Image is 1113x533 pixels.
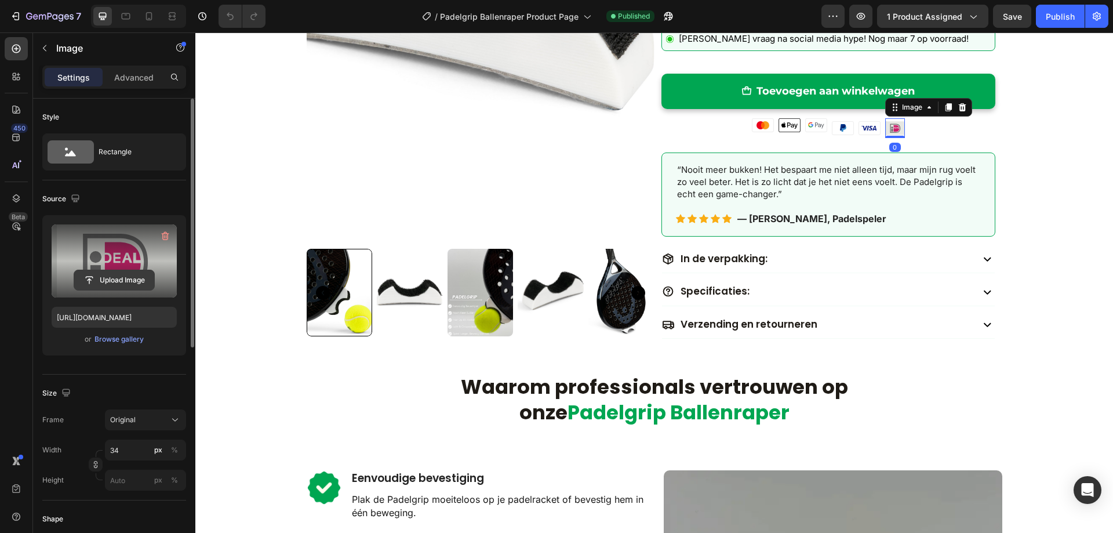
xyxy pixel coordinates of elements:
[482,131,784,168] p: “Nooit meer bukken! Het bespaart me niet alleen tijd, maar mijn rug voelt zo veel beter. Het is z...
[618,11,650,21] span: Published
[171,475,178,485] div: %
[195,32,1113,533] iframe: Design area
[76,9,81,23] p: 7
[219,5,265,28] div: Undo/Redo
[105,409,186,430] button: Original
[694,110,705,119] div: 0
[435,10,438,23] span: /
[556,86,579,100] img: gempages_580635169094894088-e999e2f7-853d-4800-9023-2185126fd3dc.svg
[561,49,719,68] div: Toevoegen aan winkelwagen
[154,445,162,455] div: px
[583,86,605,100] img: gempages_580635169094894088-d3be6bb1-53a6-4d11-9f7c-55dacf03fd8f.png
[74,270,155,291] button: Upload Image
[1003,12,1022,21] span: Save
[56,41,155,55] p: Image
[42,415,64,425] label: Frame
[154,475,162,485] div: px
[114,71,154,84] p: Advanced
[42,514,63,524] div: Shape
[1036,5,1085,28] button: Publish
[469,1,480,12] img: gempages_580635169094894088-9e26c306-422f-427b-9ab6-b02f57e7d2b2.gif
[85,332,92,346] span: or
[42,191,82,207] div: Source
[155,438,450,455] h3: Eenvoudige bevestiging
[105,470,186,491] input: px%
[690,86,710,106] img: gempages_580635169094894088-24e25e29-1783-48b5-98a5-93c0b8b5a780.svg
[94,334,144,345] div: Browse gallery
[610,86,632,100] img: gempages_580635169094894088-11d08b10-aa02-4f5d-9139-2dfb1ddbd2f4.png
[372,366,594,394] span: Padelgrip Ballenraper
[466,41,800,76] button: Toevoegen aan winkelwagen
[9,212,28,222] div: Beta
[168,443,181,457] button: px
[485,285,622,300] p: Verzending en retourneren
[42,475,64,485] label: Height
[52,307,177,328] input: https://example.com/image.jpg
[57,71,90,84] p: Settings
[483,2,774,12] p: [PERSON_NAME] vraag na social media hype! Nog maar 7 op voorraad!
[171,445,178,455] div: %
[110,415,136,425] span: Original
[151,473,165,487] button: %
[636,89,659,103] img: gempages_580635169094894088-cd0c9632-2b4c-41fa-8948-757bcfcba783.svg
[993,5,1031,28] button: Save
[1074,476,1101,504] div: Open Intercom Messenger
[94,333,144,345] button: Browse gallery
[11,124,28,133] div: 450
[887,10,962,23] span: 1 product assigned
[5,5,86,28] button: 7
[42,445,61,455] label: Width
[168,473,181,487] button: px
[436,253,450,267] button: Carousel Next Arrow
[440,10,579,23] span: Padelgrip Ballenraper Product Page
[151,443,165,457] button: %
[99,139,169,165] div: Rectangle
[1046,10,1075,23] div: Publish
[227,340,691,394] h2: Waarom professionals vertrouwen op onze
[485,252,554,267] p: Specificaties:
[542,179,691,193] p: — [PERSON_NAME], Padelspeler
[485,219,572,234] p: In de verpakking:
[663,89,685,103] img: gempages_580635169094894088-cd5201a6-cb13-4fa1-beb1-b887f7104327.svg
[877,5,988,28] button: 1 product assigned
[704,70,729,80] div: Image
[42,112,59,122] div: Style
[111,438,146,473] img: gempages_580635169094894088-0397b6f6-f70a-4c14-85c2-738aeb002144.png
[42,386,73,401] div: Size
[157,461,449,487] p: Plak de Padelgrip moeiteloos op je padelracket of bevestig hem in één beweging.
[105,440,186,461] input: px%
